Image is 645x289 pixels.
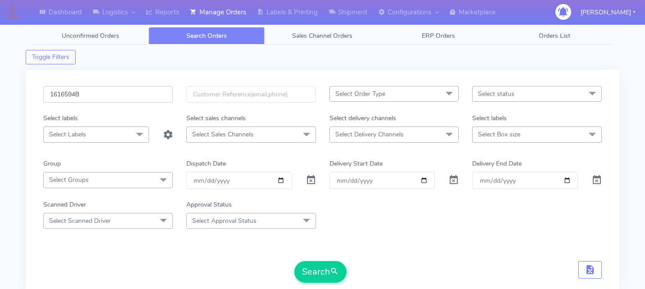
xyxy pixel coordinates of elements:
[329,159,383,168] label: Delivery Start Date
[478,90,514,98] span: Select status
[186,86,316,103] input: Customer Reference(email,phone)
[335,130,404,139] span: Select Delivery Channels
[49,217,111,225] span: Select Scanned Driver
[49,130,86,139] span: Select Labels
[294,261,347,283] button: Search
[292,32,352,40] span: Sales Channel Orders
[43,113,78,123] label: Select labels
[43,159,61,168] label: Group
[62,32,119,40] span: Unconfirmed Orders
[43,86,173,103] input: Order Id
[472,113,507,123] label: Select labels
[335,90,385,98] span: Select Order Type
[26,50,76,64] button: Toggle Filters
[186,200,232,209] label: Approval Status
[539,32,570,40] span: Orders List
[478,130,520,139] span: Select Box size
[186,113,246,123] label: Select sales channels
[49,176,89,184] span: Select Groups
[472,159,522,168] label: Delivery End Date
[186,159,226,168] label: Dispatch Date
[192,130,253,139] span: Select Sales Channels
[186,32,227,40] span: Search Orders
[192,217,257,225] span: Select Approval Status
[574,3,642,22] button: [PERSON_NAME]
[329,113,396,123] label: Select delivery channels
[32,27,613,45] ul: Tabs
[43,200,86,209] label: Scanned Driver
[422,32,455,40] span: ERP Orders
